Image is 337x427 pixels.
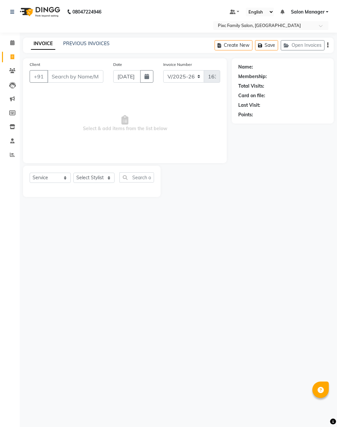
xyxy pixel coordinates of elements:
label: Invoice Number [163,62,192,68]
button: Create New [215,40,252,50]
label: Client [30,62,40,68]
input: Search or Scan [119,172,154,183]
button: Save [255,40,278,50]
img: logo [17,3,62,21]
label: Date [113,62,122,68]
a: INVOICE [31,38,55,50]
button: +91 [30,70,48,83]
div: Points: [238,111,253,118]
div: Membership: [238,73,267,80]
span: Select & add items from the list below [30,91,220,157]
input: Search by Name/Mobile/Email/Code [47,70,103,83]
span: Salon Manager [291,9,324,15]
div: Name: [238,64,253,71]
div: Last Visit: [238,102,260,109]
b: 08047224946 [72,3,101,21]
div: Total Visits: [238,83,264,90]
button: Open Invoices [281,40,324,50]
div: Card on file: [238,92,265,99]
a: PREVIOUS INVOICES [63,41,110,46]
